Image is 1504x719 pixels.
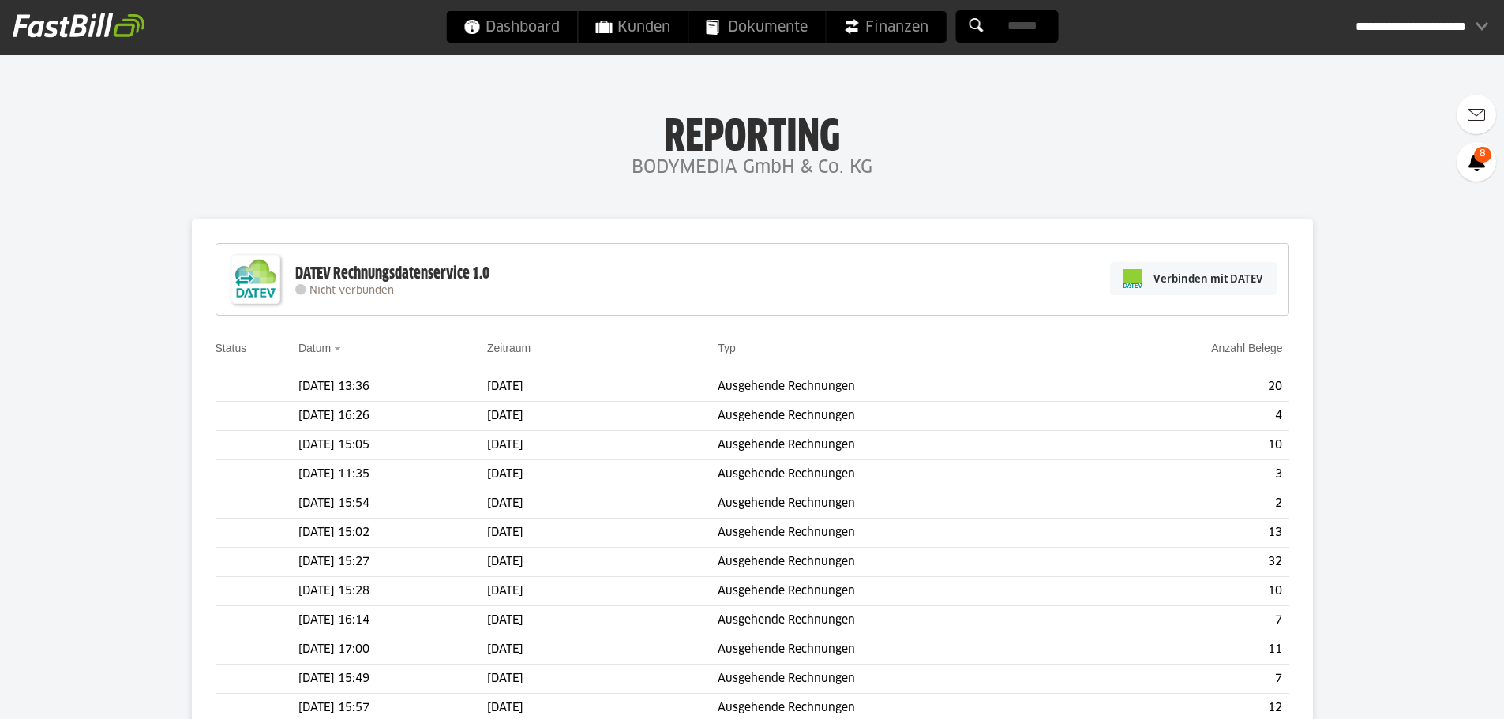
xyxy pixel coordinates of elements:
[487,548,718,577] td: [DATE]
[595,11,670,43] span: Kunden
[1457,142,1496,182] a: 8
[578,11,688,43] a: Kunden
[298,460,487,489] td: [DATE] 11:35
[1382,672,1488,711] iframe: Öffnet ein Widget, in dem Sie weitere Informationen finden
[843,11,928,43] span: Finanzen
[718,577,1082,606] td: Ausgehende Rechnungen
[1082,519,1288,548] td: 13
[1082,548,1288,577] td: 32
[224,248,287,311] img: DATEV-Datenservice Logo
[718,373,1082,402] td: Ausgehende Rechnungen
[487,402,718,431] td: [DATE]
[1082,489,1288,519] td: 2
[298,373,487,402] td: [DATE] 13:36
[1082,665,1288,694] td: 7
[1082,460,1288,489] td: 3
[13,13,144,38] img: fastbill_logo_white.png
[718,665,1082,694] td: Ausgehende Rechnungen
[1082,606,1288,635] td: 7
[1082,635,1288,665] td: 11
[298,489,487,519] td: [DATE] 15:54
[1474,147,1491,163] span: 8
[295,264,489,284] div: DATEV Rechnungsdatenservice 1.0
[487,577,718,606] td: [DATE]
[298,342,331,354] a: Datum
[1153,271,1263,286] span: Verbinden mit DATEV
[487,460,718,489] td: [DATE]
[298,577,487,606] td: [DATE] 15:28
[1211,342,1282,354] a: Anzahl Belege
[298,606,487,635] td: [DATE] 16:14
[487,431,718,460] td: [DATE]
[1082,373,1288,402] td: 20
[1082,577,1288,606] td: 10
[1110,262,1277,295] a: Verbinden mit DATEV
[334,347,344,350] img: sort_desc.gif
[298,519,487,548] td: [DATE] 15:02
[718,342,736,354] a: Typ
[826,11,946,43] a: Finanzen
[718,635,1082,665] td: Ausgehende Rechnungen
[706,11,808,43] span: Dokumente
[1082,402,1288,431] td: 4
[718,606,1082,635] td: Ausgehende Rechnungen
[298,402,487,431] td: [DATE] 16:26
[487,373,718,402] td: [DATE]
[718,548,1082,577] td: Ausgehende Rechnungen
[1123,269,1142,288] img: pi-datev-logo-farbig-24.svg
[487,635,718,665] td: [DATE]
[487,665,718,694] td: [DATE]
[487,519,718,548] td: [DATE]
[718,519,1082,548] td: Ausgehende Rechnungen
[487,606,718,635] td: [DATE]
[298,548,487,577] td: [DATE] 15:27
[298,635,487,665] td: [DATE] 17:00
[216,342,247,354] a: Status
[718,431,1082,460] td: Ausgehende Rechnungen
[487,489,718,519] td: [DATE]
[446,11,577,43] a: Dashboard
[463,11,560,43] span: Dashboard
[718,460,1082,489] td: Ausgehende Rechnungen
[718,402,1082,431] td: Ausgehende Rechnungen
[1082,431,1288,460] td: 10
[487,342,531,354] a: Zeitraum
[309,286,394,296] span: Nicht verbunden
[298,665,487,694] td: [DATE] 15:49
[298,431,487,460] td: [DATE] 15:05
[158,111,1346,152] h1: Reporting
[688,11,825,43] a: Dokumente
[718,489,1082,519] td: Ausgehende Rechnungen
